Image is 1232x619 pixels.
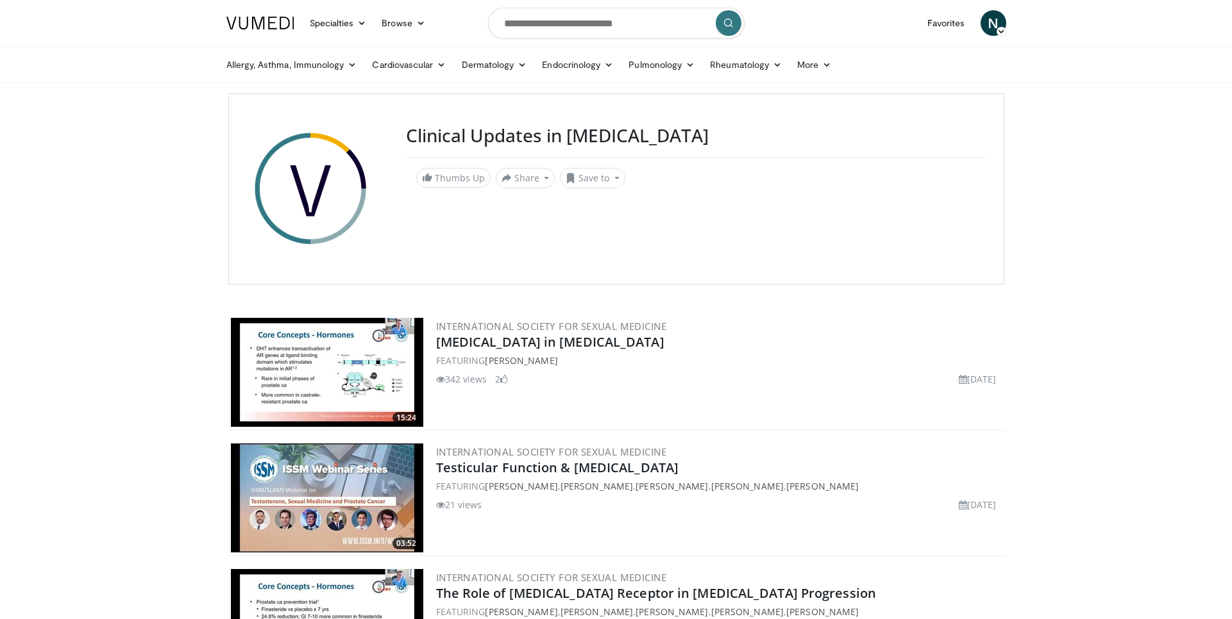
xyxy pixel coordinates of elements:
a: More [789,52,839,78]
a: Endocrinology [534,52,621,78]
a: Thumbs Up [416,168,491,188]
div: FEATURING , , , , [436,479,1002,493]
a: [MEDICAL_DATA] in [MEDICAL_DATA] [436,333,664,351]
a: Dermatology [454,52,535,78]
a: Pulmonology [621,52,702,78]
a: [PERSON_NAME] [636,606,708,618]
button: Save to [560,168,625,188]
a: Allergy, Asthma, Immunology [219,52,365,78]
a: Specialties [302,10,375,36]
a: 03:52 [231,443,423,552]
a: 15:24 [231,318,423,427]
a: Testicular Function & [MEDICAL_DATA] [436,459,679,476]
a: [PERSON_NAME] [485,480,557,492]
a: [PERSON_NAME] [561,606,633,618]
img: 071bd5b9-4e3a-42ba-823d-e72ebf74963f.300x170_q85_crop-smart_upscale.jpg [231,318,423,427]
a: [PERSON_NAME] [711,606,784,618]
a: Browse [374,10,433,36]
a: [PERSON_NAME] [711,480,784,492]
h3: Clinical Updates in [MEDICAL_DATA] [406,125,986,147]
a: [PERSON_NAME] [485,606,557,618]
a: Cardiovascular [364,52,453,78]
img: VuMedi Logo [226,17,294,29]
div: FEATURING , , , , [436,605,1002,618]
a: [PERSON_NAME] [786,480,859,492]
a: [PERSON_NAME] [561,480,633,492]
a: The Role of [MEDICAL_DATA] Receptor in [MEDICAL_DATA] Progression [436,584,877,602]
li: 342 views [436,372,487,386]
span: 15:24 [392,412,420,424]
span: 03:52 [392,538,420,549]
li: 21 views [436,498,482,511]
a: International Society for Sexual Medicine [436,571,667,584]
a: International Society for Sexual Medicine [436,320,667,333]
a: [PERSON_NAME] [636,480,708,492]
div: FEATURING [436,354,1002,367]
img: Testicular Function & Prostate Cancer [231,443,423,552]
a: Rheumatology [702,52,789,78]
li: [DATE] [959,498,997,511]
input: Search topics, interventions [488,8,745,38]
a: [PERSON_NAME] [485,354,557,367]
a: Favorites [920,10,973,36]
a: N [981,10,1006,36]
a: International Society for Sexual Medicine [436,445,667,458]
button: Share [496,168,555,188]
li: [DATE] [959,372,997,386]
li: 2 [495,372,508,386]
a: [PERSON_NAME] [786,606,859,618]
